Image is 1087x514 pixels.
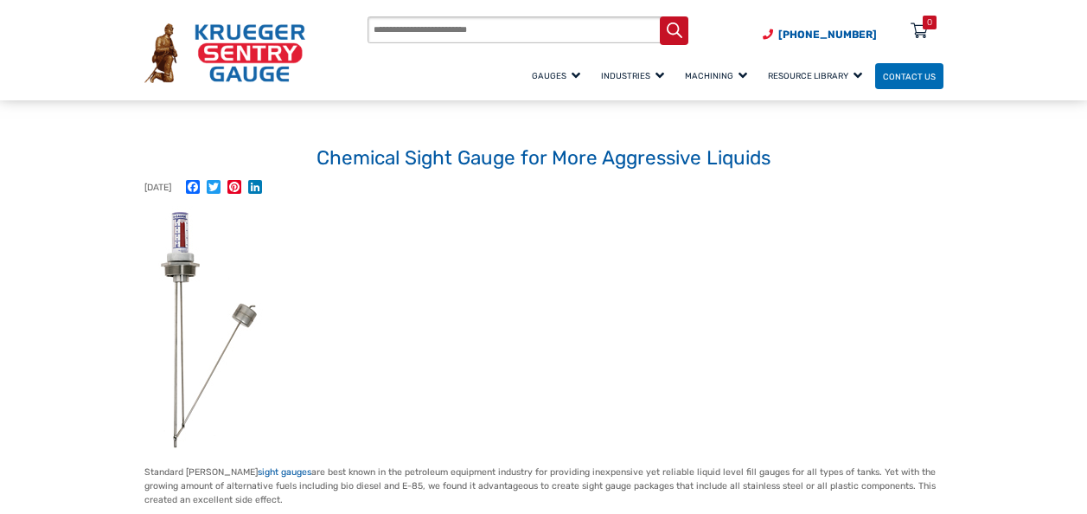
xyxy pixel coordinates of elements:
a: Twitter [203,180,224,196]
span: Industries [601,71,664,80]
a: Industries [593,61,677,91]
span: [DATE] [144,182,171,193]
span: Contact Us [883,71,936,80]
a: Pinterest [224,180,245,196]
a: Facebook [182,180,203,196]
img: Chemical Sight Gauge for More Aggressive Liquids [144,206,263,453]
span: Resource Library [768,71,862,80]
div: 0 [927,16,932,29]
a: sight gauges [258,466,311,478]
a: Machining [677,61,760,91]
p: Standard [PERSON_NAME] are best known in the petroleum equipment industry for providing inexpensi... [144,466,943,506]
span: Machining [685,71,747,80]
a: Phone Number (920) 434-8860 [763,27,877,42]
a: Gauges [524,61,593,91]
img: Krueger Sentry Gauge [144,23,305,83]
a: Contact Us [875,63,943,90]
span: [PHONE_NUMBER] [778,29,877,41]
a: LinkedIn [245,180,265,196]
a: Resource Library [760,61,875,91]
h1: Chemical Sight Gauge for More Aggressive Liquids [144,146,943,170]
span: Gauges [532,71,580,80]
